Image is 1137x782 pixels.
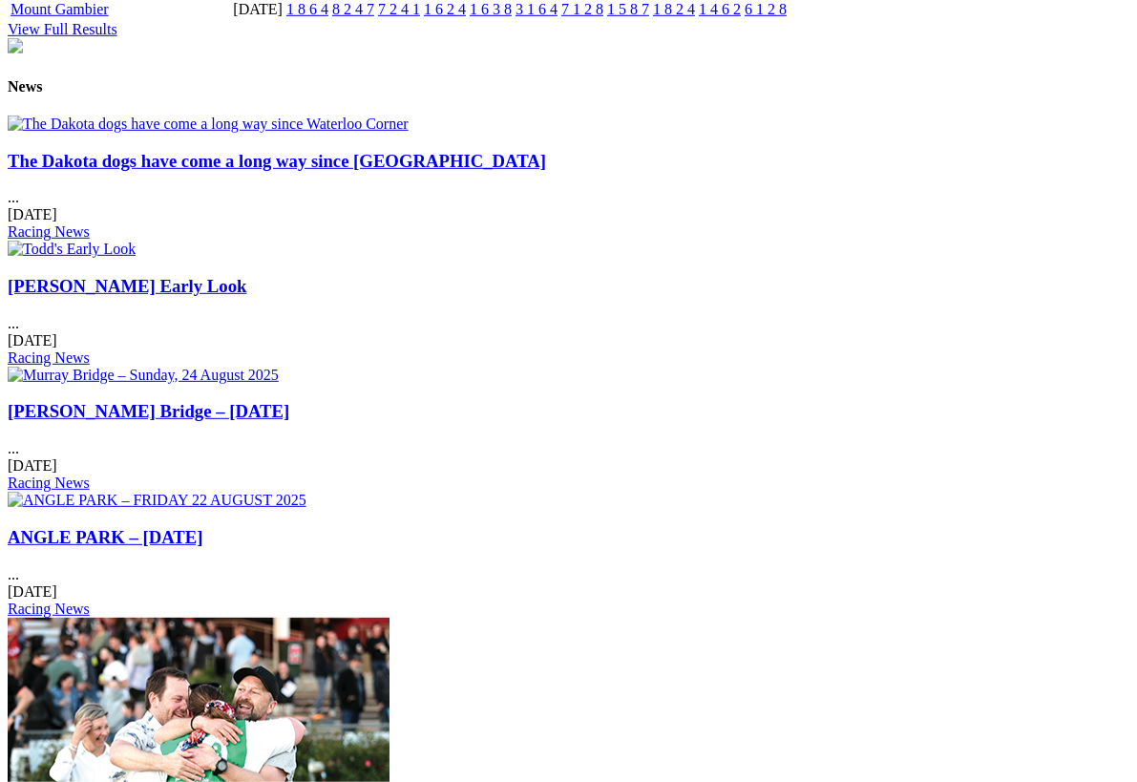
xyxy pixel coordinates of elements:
[516,1,558,17] a: 3 1 6 4
[8,401,1129,492] div: ...
[424,1,466,17] a: 1 6 2 4
[8,527,1129,618] div: ...
[8,276,1129,367] div: ...
[607,1,649,17] a: 1 5 8 7
[8,151,1129,242] div: ...
[8,601,90,617] a: Racing News
[8,457,57,474] span: [DATE]
[8,276,246,296] a: [PERSON_NAME] Early Look
[8,241,136,258] img: Todd's Early Look
[8,527,203,547] a: ANGLE PARK – [DATE]
[8,475,90,491] a: Racing News
[8,492,306,509] img: ANGLE PARK – FRIDAY 22 AUGUST 2025
[745,1,787,17] a: 6 1 2 8
[8,583,57,600] span: [DATE]
[8,367,279,384] img: Murray Bridge – Sunday, 24 August 2025
[286,1,328,17] a: 1 8 6 4
[8,206,57,222] span: [DATE]
[332,1,374,17] a: 8 2 4 7
[653,1,695,17] a: 1 8 2 4
[8,78,1129,95] h4: News
[8,332,57,349] span: [DATE]
[11,1,109,17] a: Mount Gambier
[8,38,23,53] img: chasers_homepage.jpg
[8,349,90,366] a: Racing News
[8,401,289,421] a: [PERSON_NAME] Bridge – [DATE]
[8,21,117,37] a: View Full Results
[8,116,409,133] img: The Dakota dogs have come a long way since Waterloo Corner
[8,223,90,240] a: Racing News
[8,151,546,171] a: The Dakota dogs have come a long way since [GEOGRAPHIC_DATA]
[470,1,512,17] a: 1 6 3 8
[378,1,420,17] a: 7 2 4 1
[699,1,741,17] a: 1 4 6 2
[561,1,603,17] a: 7 1 2 8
